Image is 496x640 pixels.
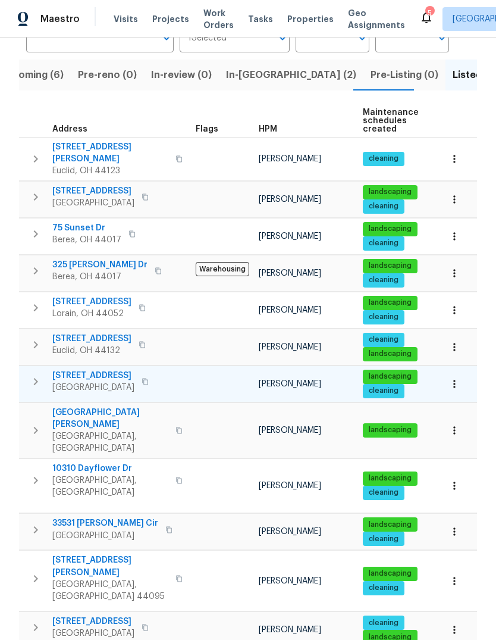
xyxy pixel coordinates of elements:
span: HPM [259,125,277,133]
span: Properties [287,13,334,25]
span: Work Orders [203,7,234,31]
span: [GEOGRAPHIC_DATA], [GEOGRAPHIC_DATA] 44095 [52,579,168,602]
span: [PERSON_NAME] [259,155,321,163]
span: [GEOGRAPHIC_DATA], [GEOGRAPHIC_DATA] [52,430,168,454]
span: [GEOGRAPHIC_DATA] [52,530,158,542]
span: [PERSON_NAME] [259,626,321,634]
span: [GEOGRAPHIC_DATA], [GEOGRAPHIC_DATA] [52,474,168,498]
span: [GEOGRAPHIC_DATA] [52,627,134,639]
span: [PERSON_NAME] [259,527,321,536]
span: cleaning [364,201,403,211]
span: cleaning [364,534,403,544]
span: Tasks [248,15,273,23]
span: [PERSON_NAME] [259,195,321,204]
span: In-[GEOGRAPHIC_DATA] (2) [226,67,356,83]
span: Berea, OH 44017 [52,234,121,246]
span: cleaning [364,275,403,285]
span: [GEOGRAPHIC_DATA][PERSON_NAME] [52,407,168,430]
button: Open [274,30,291,46]
span: Lorain, OH 44052 [52,308,131,320]
span: Maintenance schedules created [363,108,419,133]
span: [STREET_ADDRESS] [52,296,131,308]
span: [PERSON_NAME] [259,232,321,241]
span: cleaning [364,488,403,498]
span: cleaning [364,583,403,593]
span: 33531 [PERSON_NAME] Cir [52,517,158,529]
span: [PERSON_NAME] [259,426,321,435]
span: Euclid, OH 44132 [52,345,131,357]
span: Euclid, OH 44123 [52,165,168,177]
span: landscaping [364,371,416,382]
span: Address [52,125,87,133]
span: 325 [PERSON_NAME] Dr [52,259,147,271]
button: Open [158,30,175,46]
span: [STREET_ADDRESS][PERSON_NAME] [52,554,168,578]
span: 10310 Dayflower Dr [52,463,168,474]
span: cleaning [364,312,403,322]
span: landscaping [364,298,416,308]
span: landscaping [364,520,416,530]
span: landscaping [364,569,416,579]
span: [STREET_ADDRESS] [52,333,131,345]
span: [PERSON_NAME] [259,482,321,490]
span: [PERSON_NAME] [259,380,321,388]
span: [GEOGRAPHIC_DATA] [52,197,134,209]
span: 1 Selected [188,33,227,43]
span: [STREET_ADDRESS][PERSON_NAME] [52,141,168,165]
span: landscaping [364,425,416,435]
button: Open [434,30,450,46]
span: [GEOGRAPHIC_DATA] [52,382,134,394]
span: [PERSON_NAME] [259,343,321,351]
span: Flags [196,125,218,133]
span: cleaning [364,618,403,628]
span: Visits [114,13,138,25]
span: landscaping [364,473,416,483]
span: Geo Assignments [348,7,405,31]
span: landscaping [364,349,416,359]
span: In-review (0) [151,67,212,83]
span: Warehousing [196,262,249,276]
span: Maestro [40,13,80,25]
span: [STREET_ADDRESS] [52,185,134,197]
span: cleaning [364,154,403,164]
span: cleaning [364,335,403,345]
span: landscaping [364,187,416,197]
span: cleaning [364,386,403,396]
span: [PERSON_NAME] [259,577,321,585]
span: 75 Sunset Dr [52,222,121,234]
span: Pre-Listing (0) [371,67,438,83]
span: Projects [152,13,189,25]
span: landscaping [364,224,416,234]
span: cleaning [364,238,403,248]
span: Berea, OH 44017 [52,271,147,283]
span: [PERSON_NAME] [259,306,321,314]
button: Open [354,30,371,46]
div: 5 [425,7,434,19]
span: Pre-reno (0) [78,67,137,83]
span: [STREET_ADDRESS] [52,616,134,627]
span: [PERSON_NAME] [259,269,321,277]
span: landscaping [364,261,416,271]
span: [STREET_ADDRESS] [52,370,134,382]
